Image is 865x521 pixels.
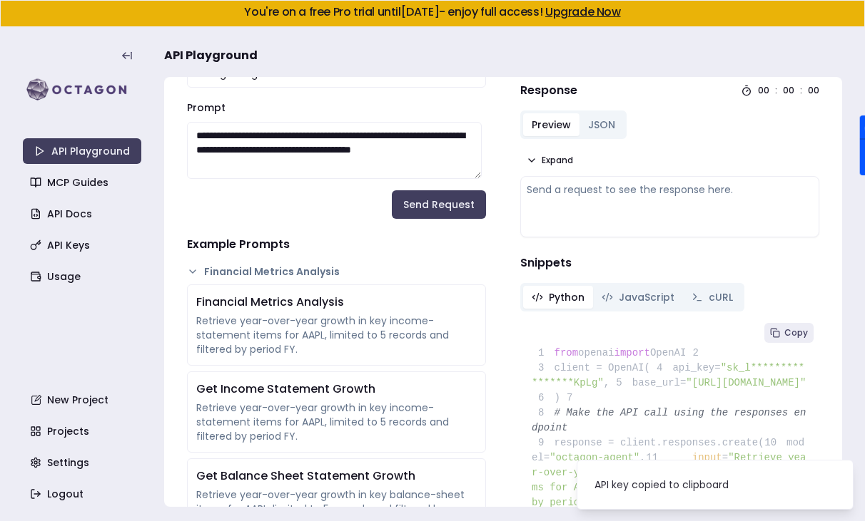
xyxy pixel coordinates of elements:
[578,347,614,358] span: openai
[686,377,806,388] span: "[URL][DOMAIN_NAME]"
[775,85,777,96] div: :
[686,346,709,361] span: 2
[187,100,226,115] label: Prompt
[24,170,143,195] a: MCP Guides
[784,327,808,339] span: Copy
[24,201,143,227] a: API Docs
[532,346,555,361] span: 1
[619,290,674,304] span: JavaScript
[709,290,733,304] span: cURL
[650,361,673,376] span: 4
[196,381,477,398] div: Get Income Statement Growth
[196,468,477,485] div: Get Balance Sheet Statement Growth
[520,82,577,99] h4: Response
[392,190,486,219] button: Send Request
[24,481,143,507] a: Logout
[532,406,555,421] span: 8
[672,362,720,373] span: api_key=
[549,290,585,304] span: Python
[196,401,477,443] div: Retrieve year-over-year growth in key income-statement items for AAPL, limited to 5 records and f...
[560,391,583,406] span: 7
[23,138,141,164] a: API Playground
[532,437,764,448] span: response = client.responses.create(
[532,391,555,406] span: 6
[187,264,486,279] button: Financial Metrics Analysis
[187,236,486,253] h4: Example Prompts
[614,347,650,358] span: import
[24,232,143,258] a: API Keys
[555,347,579,358] span: from
[580,113,624,136] button: JSON
[604,377,609,388] span: ,
[196,294,477,311] div: Financial Metrics Analysis
[764,323,814,343] button: Copy
[764,435,787,450] span: 10
[532,435,555,450] span: 9
[23,76,141,104] img: logo-rect-yK7x_WSZ.svg
[196,314,477,356] div: Retrieve year-over-year growth in key income-statement items for AAPL, limited to 5 records and f...
[532,361,555,376] span: 3
[532,362,650,373] span: client = OpenAI(
[650,347,686,358] span: OpenAI
[609,376,632,391] span: 5
[632,377,687,388] span: base_url=
[24,264,143,289] a: Usage
[24,418,143,444] a: Projects
[520,150,579,170] button: Expand
[12,6,853,18] h5: You're on a free Pro trial until [DATE] - enjoy full access!
[542,155,573,166] span: Expand
[164,47,258,64] span: API Playground
[595,478,729,492] div: API key copied to clipboard
[545,4,621,20] a: Upgrade Now
[527,182,813,197] div: Send a request to see the response here.
[532,392,560,403] span: )
[800,85,802,96] div: :
[520,254,819,272] h4: Snippets
[24,450,143,475] a: Settings
[532,407,806,433] span: # Make the API call using the responses endpoint
[758,85,769,96] div: 00
[550,452,639,463] span: "octagon-agent"
[24,387,143,413] a: New Project
[808,85,819,96] div: 00
[783,85,794,96] div: 00
[523,113,580,136] button: Preview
